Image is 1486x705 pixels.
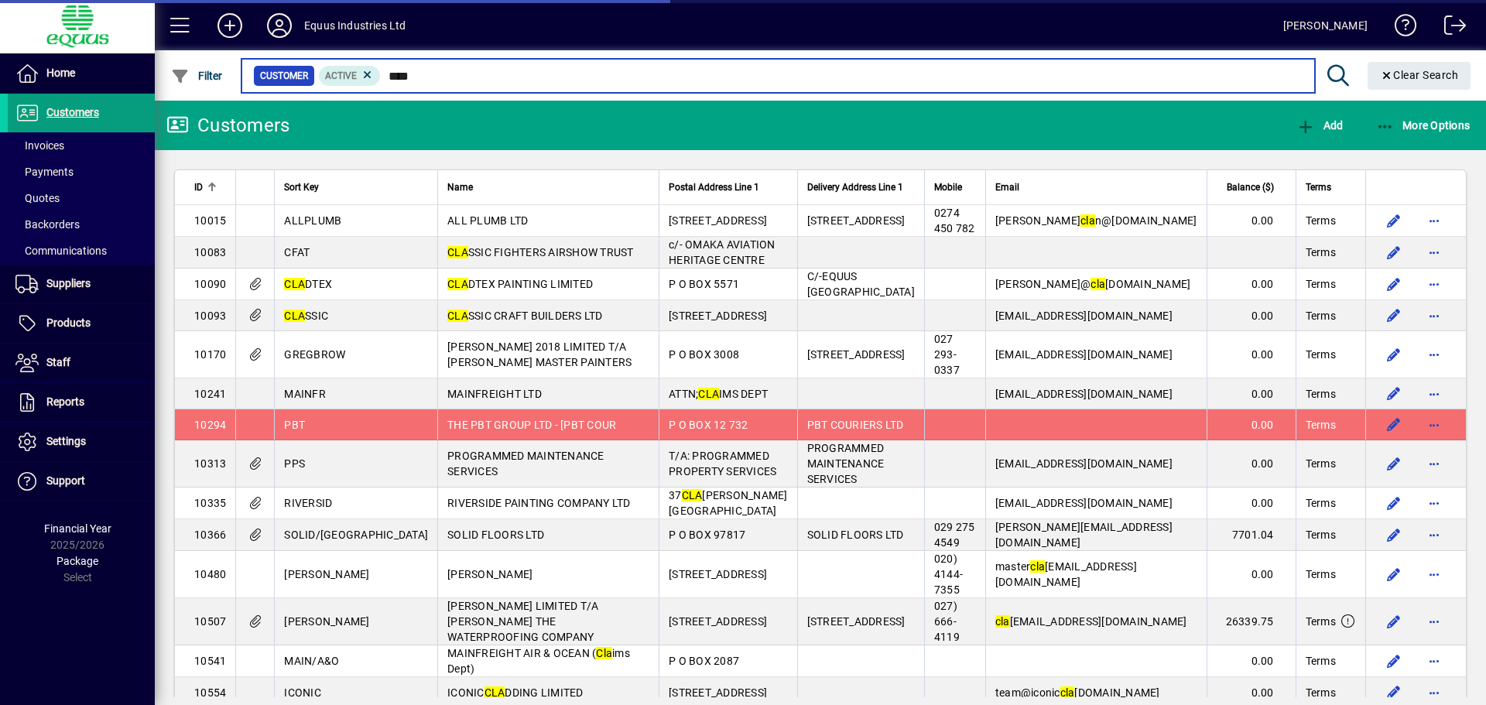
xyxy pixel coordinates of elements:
[284,615,369,628] span: [PERSON_NAME]
[1383,3,1417,53] a: Knowledge Base
[1207,440,1296,488] td: 0.00
[995,457,1173,470] span: [EMAIL_ADDRESS][DOMAIN_NAME]
[1382,522,1406,547] button: Edit
[284,457,305,470] span: PPS
[1422,609,1447,634] button: More options
[1060,686,1075,699] em: cla
[1030,560,1045,573] em: cla
[1227,179,1274,196] span: Balance ($)
[669,615,767,628] span: [STREET_ADDRESS]
[194,179,226,196] div: ID
[194,568,226,580] span: 10480
[447,246,468,258] em: CLA
[8,462,155,501] a: Support
[669,388,768,400] span: ATTN; IMS DEPT
[319,66,381,86] mat-chip: Activation Status: Active
[1422,451,1447,476] button: More options
[284,310,328,322] span: SSIC
[15,218,80,231] span: Backorders
[995,521,1173,549] span: [PERSON_NAME][EMAIL_ADDRESS][DOMAIN_NAME]
[669,529,745,541] span: P O BOX 97817
[284,419,305,431] span: PBT
[1306,386,1336,402] span: Terms
[447,419,616,431] span: THE PBT GROUP LTD - [PBT COUR
[807,214,906,227] span: [STREET_ADDRESS]
[669,179,759,196] span: Postal Address Line 1
[1306,417,1336,433] span: Terms
[15,139,64,152] span: Invoices
[1217,179,1288,196] div: Balance ($)
[167,62,227,90] button: Filter
[807,348,906,361] span: [STREET_ADDRESS]
[284,686,321,699] span: ICONIC
[1207,645,1296,677] td: 0.00
[1422,680,1447,705] button: More options
[284,278,305,290] em: CLA
[596,647,612,659] em: Cla
[1422,562,1447,587] button: More options
[1382,272,1406,296] button: Edit
[260,68,308,84] span: Customer
[1306,276,1336,292] span: Terms
[682,489,703,501] em: CLA
[447,647,630,675] span: MAINFREIGHT AIR & OCEAN ( ims Dept)
[934,179,976,196] div: Mobile
[1306,653,1336,669] span: Terms
[1306,456,1336,471] span: Terms
[56,555,98,567] span: Package
[46,474,85,487] span: Support
[995,179,1197,196] div: Email
[1306,566,1336,582] span: Terms
[1382,649,1406,673] button: Edit
[8,344,155,382] a: Staff
[995,560,1137,588] span: master [EMAIL_ADDRESS][DOMAIN_NAME]
[1422,382,1447,406] button: More options
[255,12,304,39] button: Profile
[447,450,604,477] span: PROGRAMMED MAINTENANCE SERVICES
[1382,208,1406,233] button: Edit
[1306,685,1336,700] span: Terms
[934,600,960,643] span: 027) 666-4119
[995,686,1160,699] span: team@iconic [DOMAIN_NAME]
[8,159,155,185] a: Payments
[1080,214,1095,227] em: cla
[447,179,649,196] div: Name
[669,489,788,517] span: 37 [PERSON_NAME][GEOGRAPHIC_DATA]
[995,310,1173,322] span: [EMAIL_ADDRESS][DOMAIN_NAME]
[8,238,155,264] a: Communications
[1207,598,1296,645] td: 26339.75
[995,497,1173,509] span: [EMAIL_ADDRESS][DOMAIN_NAME]
[284,388,326,400] span: MAINFR
[447,341,632,368] span: [PERSON_NAME] 2018 LIMITED T/A [PERSON_NAME] MASTER PAINTERS
[1382,680,1406,705] button: Edit
[1382,562,1406,587] button: Edit
[1422,491,1447,515] button: More options
[698,388,719,400] em: CLA
[447,278,593,290] span: DTEX PAINTING LIMITED
[1382,412,1406,437] button: Edit
[194,179,203,196] span: ID
[194,246,226,258] span: 10083
[1306,614,1336,629] span: Terms
[171,70,223,82] span: Filter
[447,310,603,322] span: SSIC CRAFT BUILDERS LTD
[46,106,99,118] span: Customers
[1422,208,1447,233] button: More options
[995,278,1191,290] span: [PERSON_NAME]@ [DOMAIN_NAME]
[1382,491,1406,515] button: Edit
[1293,111,1347,139] button: Add
[8,304,155,343] a: Products
[995,615,1010,628] em: cla
[807,529,904,541] span: SOLID FLOORS LTD
[1382,382,1406,406] button: Edit
[194,497,226,509] span: 10335
[194,615,226,628] span: 10507
[284,497,332,509] span: RIVERSID
[447,529,544,541] span: SOLID FLOORS LTD
[1091,278,1105,290] em: cla
[284,655,339,667] span: MAIN/A&O
[484,686,505,699] em: CLA
[284,310,305,322] em: CLA
[194,278,226,290] span: 10090
[194,457,226,470] span: 10313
